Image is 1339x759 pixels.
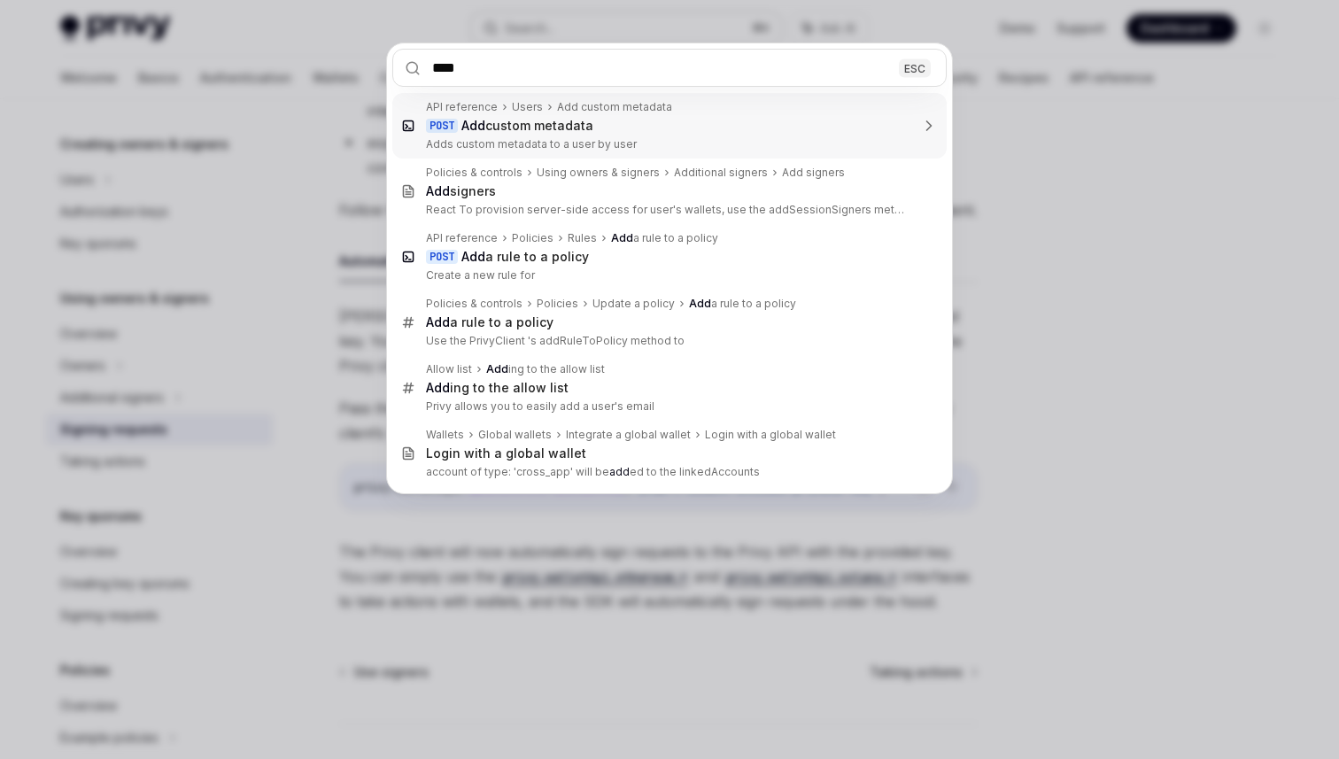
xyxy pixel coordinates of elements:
[512,231,553,245] div: Policies
[461,118,485,133] b: Add
[426,183,496,199] div: signers
[426,203,909,217] p: React To provision server-side access for user's wallets, use the addSessionSigners method from t
[426,137,909,151] p: Adds custom metadata to a user by user
[426,465,909,479] p: account of type: 'cross_app' will be ed to the linkedAccounts
[426,445,586,461] div: Login with a global wallet
[486,362,605,376] div: ing to the allow list
[611,231,718,245] div: a rule to a policy
[426,297,522,311] div: Policies & controls
[592,297,675,311] div: Update a policy
[426,183,450,198] b: Add
[426,314,450,329] b: Add
[461,249,485,264] b: Add
[537,297,578,311] div: Policies
[426,399,909,414] p: Privy allows you to easily add a user's email
[674,166,768,180] div: Additional signers
[568,231,597,245] div: Rules
[426,268,909,283] p: Create a new rule for
[461,249,589,265] div: a rule to a policy
[609,465,630,478] b: add
[611,231,633,244] b: Add
[426,100,498,114] div: API reference
[566,428,691,442] div: Integrate a global wallet
[557,100,672,114] div: Add custom metadata
[426,380,569,396] div: ing to the allow list
[782,166,845,180] div: Add signers
[478,428,552,442] div: Global wallets
[461,118,593,134] div: custom metadata
[689,297,796,311] div: a rule to a policy
[705,428,836,442] div: Login with a global wallet
[486,362,508,376] b: Add
[426,166,522,180] div: Policies & controls
[426,314,553,330] div: a rule to a policy
[899,58,931,77] div: ESC
[426,334,909,348] p: Use the PrivyClient 's addRuleToPolicy method to
[426,380,450,395] b: Add
[426,119,458,133] div: POST
[426,250,458,264] div: POST
[426,428,464,442] div: Wallets
[689,297,711,310] b: Add
[512,100,543,114] div: Users
[426,362,472,376] div: Allow list
[537,166,660,180] div: Using owners & signers
[426,231,498,245] div: API reference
